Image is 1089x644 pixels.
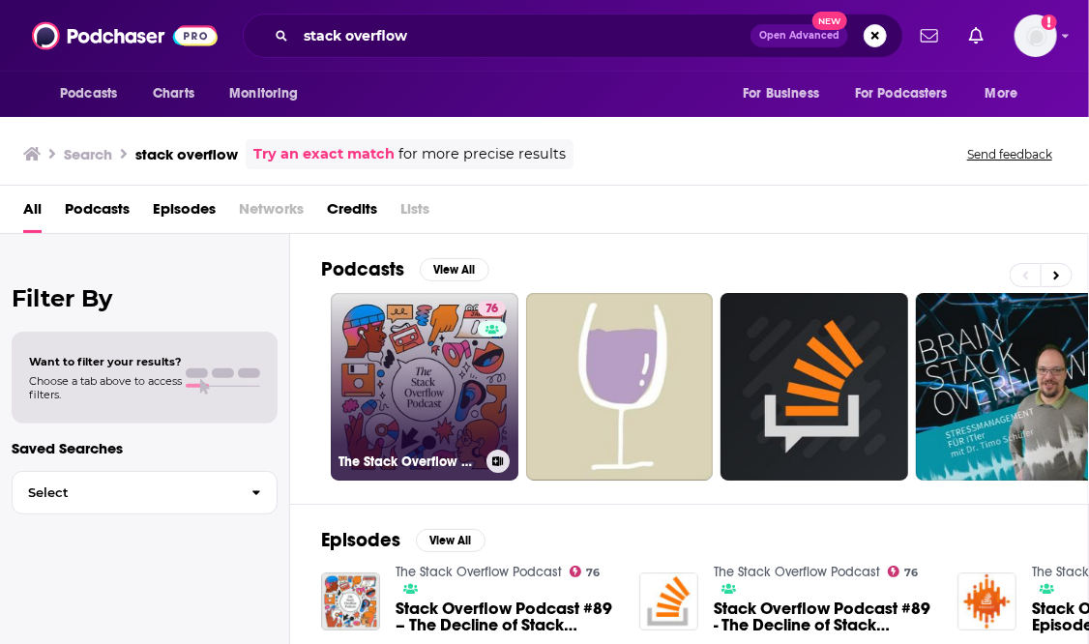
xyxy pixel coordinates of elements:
button: Select [12,471,278,514]
img: User Profile [1015,15,1057,57]
button: View All [416,529,486,552]
img: Stack Overflow Podcast - Episode #46 [957,572,1016,631]
span: for more precise results [398,143,566,165]
a: Episodes [153,193,216,233]
span: 76 [904,569,918,577]
h3: The Stack Overflow Podcast [338,454,479,470]
a: Try an exact match [253,143,395,165]
span: Charts [153,80,194,107]
h3: stack overflow [135,145,238,163]
button: open menu [842,75,976,112]
span: New [812,12,847,30]
img: Stack Overflow Podcast #89 - The Decline of Stack Overflow Has Been Greatly Exaggerated [639,572,698,631]
span: For Podcasters [855,80,948,107]
h2: Podcasts [321,257,404,281]
a: Stack Overflow Podcast #89 - The Decline of Stack Overflow Has Been Greatly Exaggerated [714,600,934,633]
span: Podcasts [60,80,117,107]
img: Stack Overflow Podcast #89 – The Decline of Stack Overflow Has Been Greatly Exaggerated [321,572,380,631]
a: PodcastsView All [321,257,489,281]
a: 76 [888,566,919,577]
svg: Add a profile image [1042,15,1057,30]
div: Search podcasts, credits, & more... [243,14,903,58]
a: 76 [478,301,506,316]
span: Monitoring [229,80,298,107]
a: The Stack Overflow Podcast [714,564,880,580]
p: Saved Searches [12,439,278,457]
button: View All [420,258,489,281]
h2: Filter By [12,284,278,312]
a: Credits [327,193,377,233]
a: The Stack Overflow Podcast [396,564,562,580]
span: Want to filter your results? [29,355,182,368]
a: Stack Overflow Podcast #89 – The Decline of Stack Overflow Has Been Greatly Exaggerated [396,600,616,633]
span: 76 [486,300,498,319]
span: Lists [400,193,429,233]
span: Choose a tab above to access filters. [29,374,182,401]
img: Podchaser - Follow, Share and Rate Podcasts [32,17,218,54]
button: Show profile menu [1015,15,1057,57]
button: Open AdvancedNew [751,24,848,47]
button: open menu [46,75,142,112]
button: open menu [972,75,1043,112]
a: Charts [140,75,206,112]
a: Podcasts [65,193,130,233]
a: Show notifications dropdown [913,19,946,52]
button: open menu [216,75,323,112]
h3: Search [64,145,112,163]
a: EpisodesView All [321,528,486,552]
span: 76 [586,569,600,577]
button: open menu [729,75,843,112]
a: Show notifications dropdown [961,19,991,52]
input: Search podcasts, credits, & more... [296,20,751,51]
a: 76The Stack Overflow Podcast [331,293,518,481]
span: For Business [743,80,819,107]
span: Select [13,486,236,499]
span: More [986,80,1018,107]
span: Networks [239,193,304,233]
a: 76 [570,566,601,577]
span: Open Advanced [759,31,839,41]
h2: Episodes [321,528,400,552]
a: All [23,193,42,233]
span: Logged in as WE_Broadcast [1015,15,1057,57]
button: Send feedback [961,146,1058,162]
